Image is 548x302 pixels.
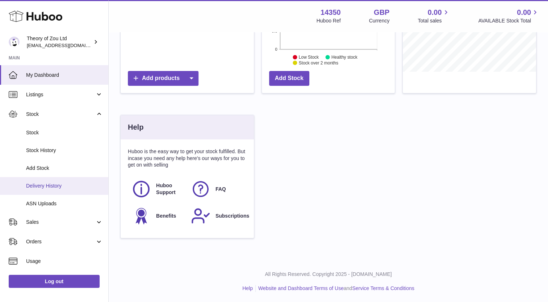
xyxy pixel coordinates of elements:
img: amit@themightyspice.com [9,37,20,47]
span: Orders [26,238,95,245]
span: Add Stock [26,165,103,172]
a: Add Stock [269,71,309,86]
span: Delivery History [26,183,103,189]
span: 0.00 [517,8,531,17]
div: Theory of Zou Ltd [27,35,92,49]
span: Stock [26,129,103,136]
span: Stock History [26,147,103,154]
strong: 14350 [321,8,341,17]
text: Healthy stock [331,55,358,60]
a: Subscriptions [191,206,243,226]
a: 0.00 AVAILABLE Stock Total [478,8,539,24]
text: 0.3 [272,29,277,33]
span: Huboo Support [156,182,183,196]
a: Huboo Support [131,179,184,199]
span: My Dashboard [26,72,103,79]
span: ASN Uploads [26,200,103,207]
h3: Help [128,122,143,132]
a: Log out [9,275,100,288]
a: 0.00 Total sales [418,8,450,24]
div: Currency [369,17,390,24]
a: Benefits [131,206,184,226]
div: Huboo Ref [317,17,341,24]
span: Benefits [156,213,176,219]
span: AVAILABLE Stock Total [478,17,539,24]
span: [EMAIL_ADDRESS][DOMAIN_NAME] [27,42,106,48]
a: Help [242,285,253,291]
text: Stock over 2 months [299,60,338,66]
span: Sales [26,219,95,226]
span: FAQ [216,186,226,193]
span: 0.00 [428,8,442,17]
a: Website and Dashboard Terms of Use [258,285,344,291]
p: Huboo is the easy way to get your stock fulfilled. But incase you need any help here's our ways f... [128,148,247,169]
text: Low Stock [299,55,319,60]
li: and [256,285,414,292]
a: FAQ [191,179,243,199]
a: Add products [128,71,198,86]
span: Total sales [418,17,450,24]
text: 0 [275,47,277,51]
p: All Rights Reserved. Copyright 2025 - [DOMAIN_NAME] [114,271,542,278]
span: Stock [26,111,95,118]
span: Subscriptions [216,213,249,219]
a: Service Terms & Conditions [352,285,414,291]
span: Listings [26,91,95,98]
span: Usage [26,258,103,265]
strong: GBP [374,8,389,17]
